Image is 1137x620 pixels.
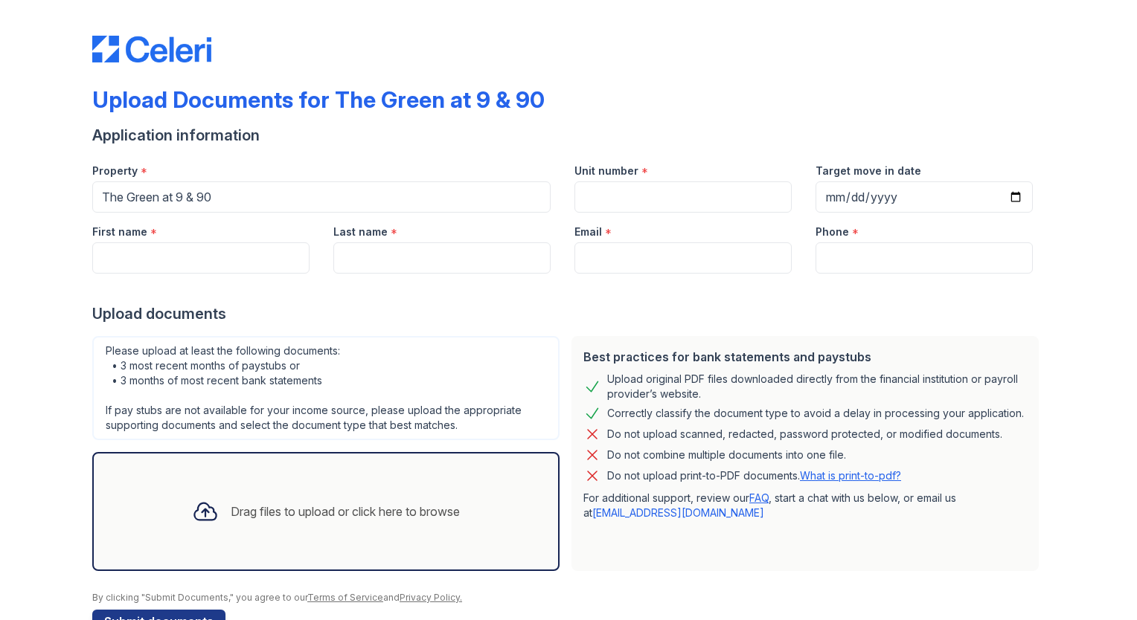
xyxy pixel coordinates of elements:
label: Phone [816,225,849,239]
a: [EMAIL_ADDRESS][DOMAIN_NAME] [592,506,764,519]
iframe: chat widget [1074,561,1122,605]
a: What is print-to-pdf? [800,469,901,482]
label: Target move in date [816,164,921,178]
label: Email [574,225,602,239]
a: Terms of Service [307,592,383,603]
p: For additional support, review our , start a chat with us below, or email us at [583,491,1027,520]
div: Do not upload scanned, redacted, password protected, or modified documents. [607,425,1002,443]
div: Upload Documents for The Green at 9 & 90 [92,86,545,113]
div: Best practices for bank statements and paystubs [583,348,1027,366]
div: Please upload at least the following documents: • 3 most recent months of paystubs or • 3 months ... [92,336,560,440]
img: CE_Logo_Blue-a8612792a0a2168367f1c8372b55b34899dd931a85d93a1a3d3e32e68fde9ad4.png [92,36,211,62]
p: Do not upload print-to-PDF documents. [607,468,901,483]
div: Upload documents [92,303,1045,324]
label: First name [92,225,147,239]
div: Upload original PDF files downloaded directly from the financial institution or payroll provider’... [607,372,1027,401]
div: Drag files to upload or click here to browse [231,503,460,520]
label: Unit number [574,164,638,178]
a: FAQ [749,491,769,504]
div: Correctly classify the document type to avoid a delay in processing your application. [607,404,1024,422]
div: Do not combine multiple documents into one file. [607,446,846,464]
a: Privacy Policy. [400,592,462,603]
label: Property [92,164,138,178]
div: By clicking "Submit Documents," you agree to our and [92,592,1045,604]
label: Last name [333,225,388,239]
div: Application information [92,125,1045,146]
